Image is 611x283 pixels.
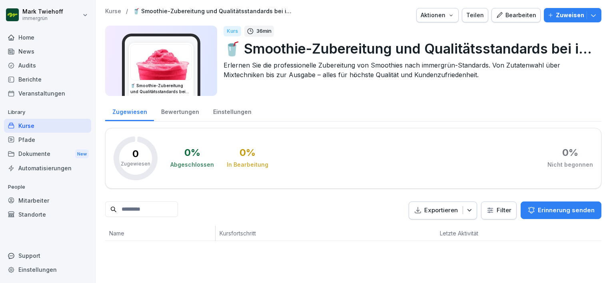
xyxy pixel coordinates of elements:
div: 0 % [240,148,256,157]
a: Mitarbeiter [4,193,91,207]
p: 36 min [256,27,272,35]
p: Zuweisen [556,11,584,20]
div: New [75,149,89,159]
div: In Bearbeitung [227,161,268,169]
a: Standorte [4,207,91,221]
div: Aktionen [421,11,454,20]
p: 0 [132,149,139,159]
a: Kurse [105,8,121,15]
button: Filter [481,202,516,219]
a: Kurse [4,119,91,133]
button: Teilen [462,8,488,22]
div: Kurs [224,26,241,36]
div: Support [4,249,91,263]
button: Aktionen [416,8,459,22]
a: Zugewiesen [105,101,154,121]
div: 0 % [184,148,200,157]
a: News [4,44,91,58]
a: Veranstaltungen [4,86,91,100]
p: Exportieren [424,206,458,215]
p: 🥤 Smoothie-Zubereitung und Qualitätsstandards bei immergrün [224,38,595,59]
div: Teilen [466,11,484,20]
p: / [126,8,128,15]
p: Zugewiesen [121,160,150,167]
div: Bearbeiten [496,11,536,20]
a: Berichte [4,72,91,86]
p: People [4,181,91,193]
p: Erinnerung senden [538,206,595,215]
a: 🥤 Smoothie-Zubereitung und Qualitätsstandards bei immergrün [133,8,293,15]
button: Bearbeiten [491,8,541,22]
p: Letzte Aktivität [440,229,501,237]
h3: 🥤 Smoothie-Zubereitung und Qualitätsstandards bei immergrün [130,83,192,95]
div: Nicht begonnen [547,161,593,169]
a: Pfade [4,133,91,147]
a: Home [4,30,91,44]
p: immergrün [22,16,63,21]
button: Erinnerung senden [521,201,601,219]
a: Einstellungen [206,101,258,121]
a: Bewertungen [154,101,206,121]
p: Mark Twiehoff [22,8,63,15]
a: Audits [4,58,91,72]
button: Exportieren [409,201,477,219]
p: Name [109,229,211,237]
div: 0 % [562,148,578,157]
div: Filter [486,206,511,214]
a: Automatisierungen [4,161,91,175]
p: Library [4,106,91,119]
div: Dokumente [4,147,91,161]
img: ulpamn7la63b47cntj6ov7ms.png [131,45,192,80]
button: Zuweisen [544,8,601,22]
div: Abgeschlossen [170,161,214,169]
a: DokumenteNew [4,147,91,161]
p: Erlernen Sie die professionelle Zubereitung von Smoothies nach immergrün-Standards. Von Zutatenwa... [224,60,595,80]
p: Kursfortschritt [220,229,349,237]
a: Einstellungen [4,263,91,277]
